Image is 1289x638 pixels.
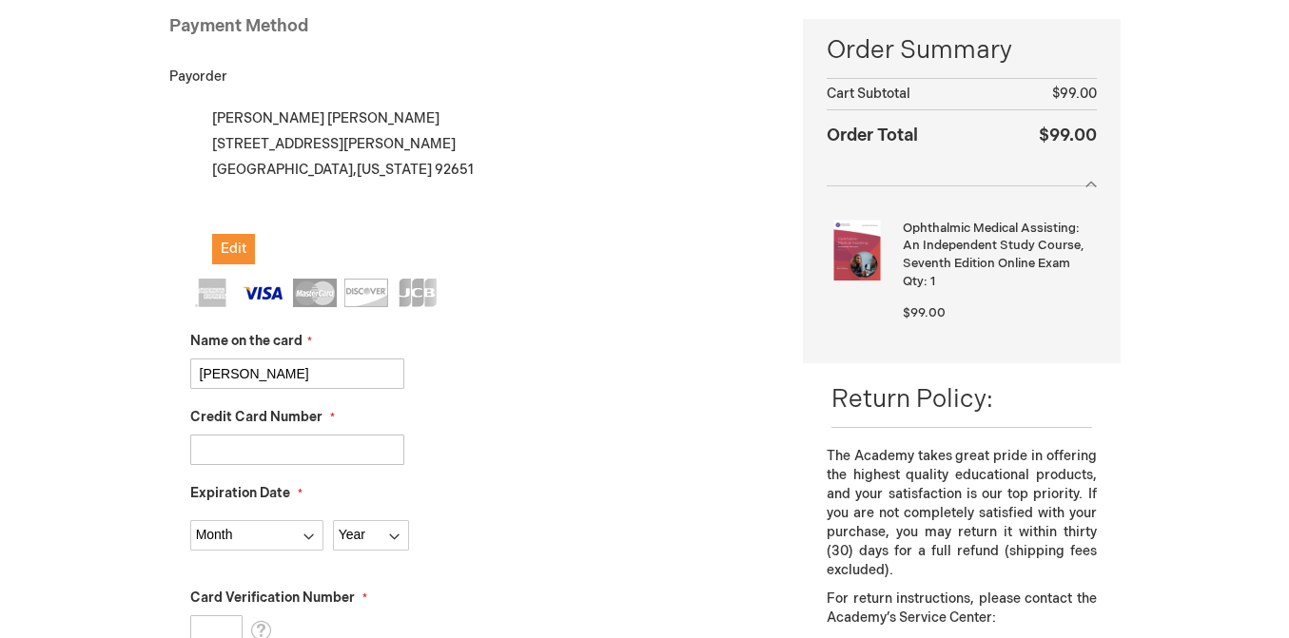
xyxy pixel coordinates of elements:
[190,435,404,465] input: Credit Card Number
[293,279,337,307] img: MasterCard
[827,33,1096,78] span: Order Summary
[344,279,388,307] img: Discover
[827,447,1096,580] p: The Academy takes great pride in offering the highest quality educational products, and your sati...
[190,485,290,501] span: Expiration Date
[190,333,303,349] span: Name on the card
[221,241,246,257] span: Edit
[169,68,227,85] span: Payorder
[357,162,432,178] span: [US_STATE]
[396,279,439,307] img: JCB
[190,590,355,606] span: Card Verification Number
[903,274,924,289] span: Qty
[242,279,285,307] img: Visa
[190,409,322,425] span: Credit Card Number
[169,14,775,48] div: Payment Method
[827,121,918,148] strong: Order Total
[190,106,775,264] div: [PERSON_NAME] [PERSON_NAME] [STREET_ADDRESS][PERSON_NAME] [GEOGRAPHIC_DATA] , 92651
[903,305,946,320] span: $99.00
[1052,86,1097,102] span: $99.00
[190,279,234,307] img: American Express
[212,234,255,264] button: Edit
[827,79,998,110] th: Cart Subtotal
[831,385,993,415] span: Return Policy:
[827,220,888,280] img: Ophthalmic Medical Assisting: An Independent Study Course, Seventh Edition Online Exam
[930,274,935,289] span: 1
[1039,126,1097,145] span: $99.00
[827,590,1096,628] p: For return instructions, please contact the Academy’s Service Center:
[903,220,1091,273] strong: Ophthalmic Medical Assisting: An Independent Study Course, Seventh Edition Online Exam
